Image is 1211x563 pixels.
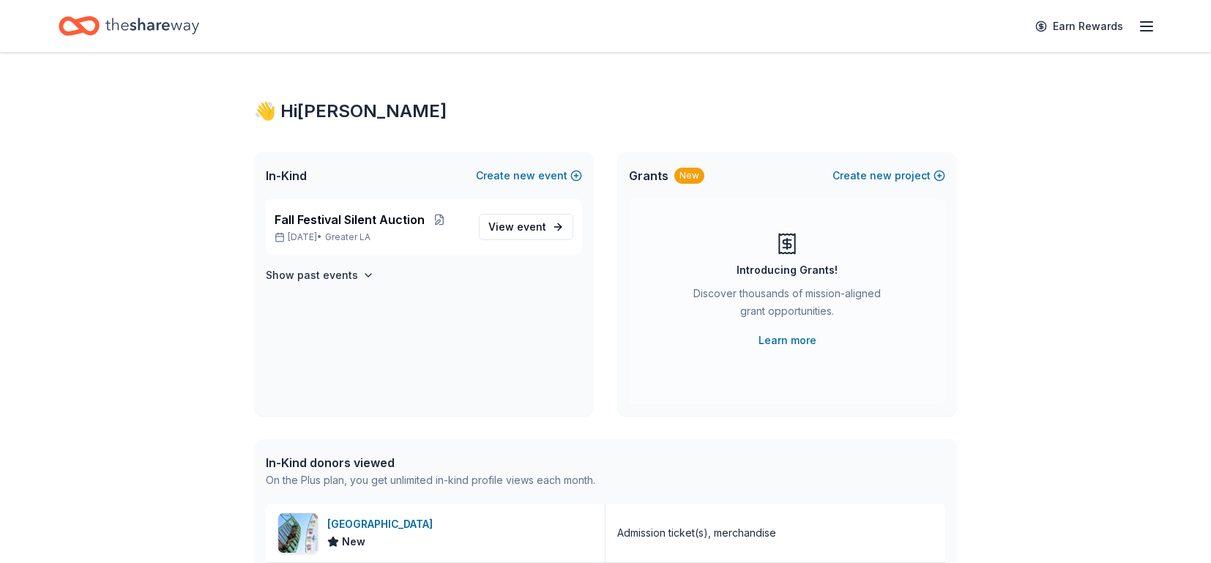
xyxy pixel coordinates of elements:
p: [DATE] • [275,231,467,243]
img: Image for Pacific Park [278,513,318,553]
a: Earn Rewards [1026,13,1132,40]
div: Discover thousands of mission-aligned grant opportunities. [688,285,887,326]
button: Show past events [266,266,374,284]
span: View [488,218,546,236]
div: On the Plus plan, you get unlimited in-kind profile views each month. [266,471,595,489]
a: View event [479,214,573,240]
span: Grants [629,167,668,184]
h4: Show past events [266,266,358,284]
a: Learn more [759,332,816,349]
button: Createnewproject [832,167,945,184]
div: [GEOGRAPHIC_DATA] [327,515,439,533]
div: Admission ticket(s), merchandise [617,524,776,542]
button: Createnewevent [476,167,582,184]
div: 👋 Hi [PERSON_NAME] [254,100,957,123]
span: Greater LA [325,231,370,243]
span: In-Kind [266,167,307,184]
div: In-Kind donors viewed [266,454,595,471]
span: New [342,533,365,551]
div: New [674,168,704,184]
span: Fall Festival Silent Auction [275,211,425,228]
span: new [513,167,535,184]
a: Home [59,9,199,43]
span: new [870,167,892,184]
div: Introducing Grants! [737,261,838,279]
span: event [517,220,546,233]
